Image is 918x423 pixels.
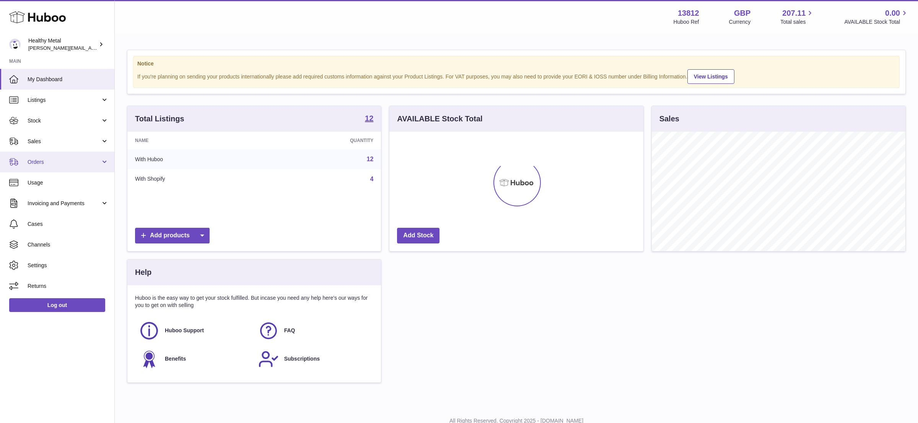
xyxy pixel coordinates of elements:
a: Log out [9,298,105,312]
span: Total sales [780,18,814,26]
th: Name [127,132,264,149]
span: AVAILABLE Stock Total [844,18,909,26]
a: 207.11 Total sales [780,8,814,26]
span: Listings [28,96,101,104]
a: FAQ [258,320,370,341]
a: View Listings [687,69,734,84]
span: 207.11 [782,8,806,18]
span: FAQ [284,327,295,334]
h3: AVAILABLE Stock Total [397,114,482,124]
a: 12 [367,156,374,162]
strong: 13812 [678,8,699,18]
strong: 12 [365,114,373,122]
h3: Total Listings [135,114,184,124]
span: Invoicing and Payments [28,200,101,207]
a: Benefits [139,349,251,369]
a: 12 [365,114,373,124]
span: My Dashboard [28,76,109,83]
span: Usage [28,179,109,186]
span: Settings [28,262,109,269]
a: Huboo Support [139,320,251,341]
div: If you're planning on sending your products internationally please add required customs informati... [137,68,895,84]
strong: Notice [137,60,895,67]
h3: Help [135,267,151,278]
td: With Huboo [127,149,264,169]
a: Subscriptions [258,349,370,369]
a: Add products [135,228,210,243]
span: Subscriptions [284,355,320,363]
span: Stock [28,117,101,124]
div: Huboo Ref [674,18,699,26]
span: Benefits [165,355,186,363]
span: Returns [28,283,109,290]
td: With Shopify [127,169,264,189]
span: Orders [28,158,101,166]
span: Cases [28,220,109,228]
strong: GBP [734,8,750,18]
p: Huboo is the easy way to get your stock fulfilled. But incase you need any help here's our ways f... [135,294,373,309]
span: [PERSON_NAME][EMAIL_ADDRESS][DOMAIN_NAME] [28,45,153,51]
span: 0.00 [885,8,900,18]
img: jose@healthy-metal.com [9,39,21,50]
h3: Sales [659,114,679,124]
a: Add Stock [397,228,439,243]
th: Quantity [264,132,381,149]
span: Huboo Support [165,327,204,334]
a: 0.00 AVAILABLE Stock Total [844,8,909,26]
div: Healthy Metal [28,37,97,52]
span: Sales [28,138,101,145]
a: 4 [370,176,373,182]
span: Channels [28,241,109,248]
div: Currency [729,18,751,26]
